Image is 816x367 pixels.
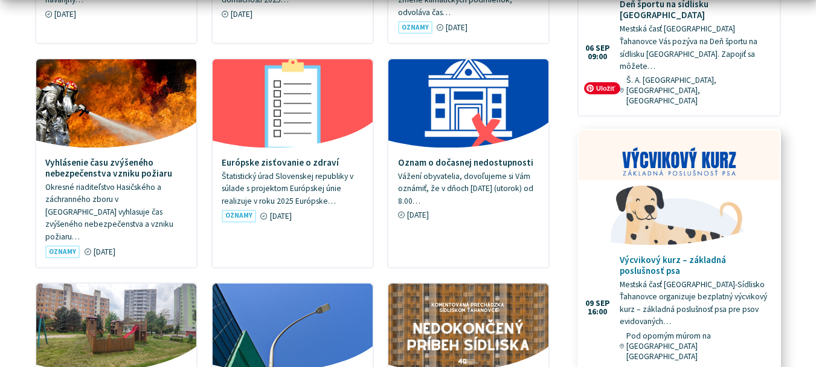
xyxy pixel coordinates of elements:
[398,157,540,168] h4: Oznam o dočasnej nedostupnosti
[620,255,771,276] h4: Výcvikový kurz – základná poslušnosť psa
[585,300,594,308] span: 09
[584,82,620,94] span: Uložiť
[626,75,771,106] span: Š. A. [GEOGRAPHIC_DATA], [GEOGRAPHIC_DATA], [GEOGRAPHIC_DATA]
[45,157,187,179] h4: Vyhlásenie času zvýšeného nebezpečenstva vzniku požiaru
[585,53,610,61] span: 09:00
[36,59,196,267] a: Vyhlásenie času zvýšeného nebezpečenstva vzniku požiaru Okresné riaditeľstvo Hasičského a záchran...
[596,44,610,53] span: sep
[222,157,364,168] h4: Európske zisťovanie o zdraví
[585,44,594,53] span: 06
[398,171,540,208] p: Vážení obyvatelia, dovoľujeme si Vám oznámiť, že v dňoch [DATE] (utorok) od 8.00…
[620,279,771,328] p: Mestská časť [GEOGRAPHIC_DATA]-Sídlisko Ťahanovce organizuje bezplatný výcvikový kurz – základná ...
[270,211,292,221] span: [DATE]
[620,23,771,73] p: Mestská časť [GEOGRAPHIC_DATA] Ťahanovce Vás pozýva na Deň športu na sídlisku [GEOGRAPHIC_DATA]. ...
[54,9,76,19] span: [DATE]
[94,247,115,257] span: [DATE]
[585,308,610,316] span: 16:00
[398,21,432,34] span: Oznamy
[222,210,256,222] span: Oznamy
[388,59,548,229] a: Oznam o dočasnej nedostupnosti Vážení obyvatelia, dovoľujeme si Vám oznámiť, že v dňoch [DATE] (u...
[45,245,80,258] span: Oznamy
[45,181,187,244] p: Okresné riaditeľstvo Hasičského a záchranného zboru v [GEOGRAPHIC_DATA] vyhlasuje čas zvýšeného n...
[446,22,467,33] span: [DATE]
[626,331,770,362] span: Pod oporným múrom na [GEOGRAPHIC_DATA] [GEOGRAPHIC_DATA]
[596,300,610,308] span: sep
[213,59,373,232] a: Európske zisťovanie o zdraví Štatistický úrad Slovenskej republiky v súlade s projektom Európskej...
[222,171,364,208] p: Štatistický úrad Slovenskej republiky v súlade s projektom Európskej únie realizuje v roku 2025 E...
[231,9,252,19] span: [DATE]
[407,210,429,220] span: [DATE]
